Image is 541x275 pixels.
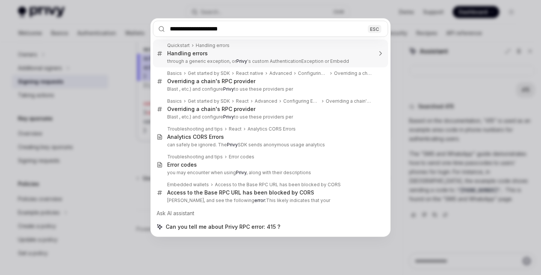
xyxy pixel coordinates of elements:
[229,154,254,160] div: Error codes
[269,70,292,76] div: Advanced
[227,142,238,147] b: Privy
[153,207,388,220] div: Ask AI assistant
[167,50,208,57] div: Handling errors
[229,126,242,132] div: React
[167,114,372,120] p: Blast , etc.) and configure to use these providers per
[188,98,230,104] div: Get started by SDK
[167,86,372,92] p: Blast , etc.) and configure to use these providers per
[167,142,372,148] p: can safely be ignored. The SDK sends anonymous usage analytics
[298,70,328,76] div: Configuring EVM networks
[167,78,255,85] div: Overriding a chain's RPC provider
[236,58,247,64] b: Privy
[167,170,372,176] p: you may encounter when using , along with their descriptions
[255,98,277,104] div: Advanced
[223,86,234,92] b: Privy
[334,70,372,76] div: Overriding a chain's RPC provider
[236,98,249,104] div: React
[167,198,372,204] p: [PERSON_NAME], and see the following This likely indicates that your
[215,182,341,188] div: Access to the Base RPC URL has been blocked by CORS
[167,126,223,132] div: Troubleshooting and tips
[167,58,372,64] p: through a generic exception, or 's custom AuthenticationException or Embedd
[223,114,234,120] b: Privy
[326,98,372,104] div: Overriding a chain's RPC provider
[188,70,230,76] div: Get started by SDK
[283,98,320,104] div: Configuring EVM networks
[167,98,182,104] div: Basics
[248,126,296,132] div: Analytics CORS Errors
[368,25,381,33] div: ESC
[236,70,263,76] div: React native
[254,198,266,203] b: error:
[167,189,314,196] div: Access to the Base RPC URL has been blocked by CORS
[196,43,230,49] div: Handling errors
[167,134,224,140] div: Analytics CORS Errors
[167,154,223,160] div: Troubleshooting and tips
[167,106,255,112] div: Overriding a chain's RPC provider
[167,70,182,76] div: Basics
[236,170,246,175] b: Privy
[166,223,280,231] span: Can you tell me about Privy RPC error: 415 ?
[167,182,209,188] div: Embedded wallets
[167,43,190,49] div: Quickstart
[167,161,197,168] div: Error codes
